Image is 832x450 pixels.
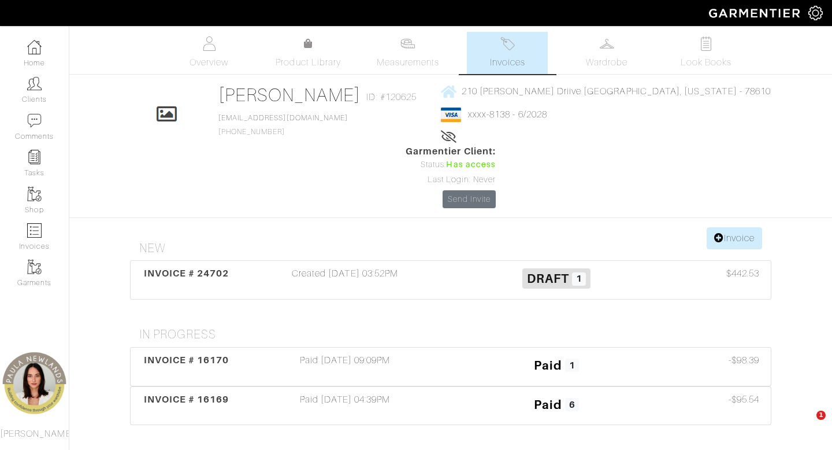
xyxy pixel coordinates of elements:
a: INVOICE # 16169 Paid [DATE] 04:39PM Paid 6 -$95.54 [130,386,771,426]
div: Created [DATE] 03:52PM [239,267,451,293]
span: Invoices [490,56,525,69]
a: INVOICE # 24702 Created [DATE] 03:52PM Draft 1 $442.53 [130,260,771,300]
span: Garmentier Client: [406,145,496,158]
span: Paid [534,358,562,372]
a: xxxx-8138 - 6/2028 [468,109,547,120]
span: 210 [PERSON_NAME] Driive [GEOGRAPHIC_DATA], [US_STATE] - 78610 [462,86,771,97]
span: Product Library [276,56,341,69]
a: INVOICE # 16170 Paid [DATE] 09:09PM Paid 1 -$98.39 [130,347,771,386]
span: ID: #120625 [366,90,417,104]
img: orders-icon-0abe47150d42831381b5fb84f609e132dff9fe21cb692f30cb5eec754e2cba89.png [27,223,42,238]
h4: New [139,241,771,256]
img: visa-934b35602734be37eb7d5d7e5dbcd2044c359bf20a24dc3361ca3fa54326a8a7.png [441,108,461,122]
a: Invoice [707,227,762,249]
img: measurements-466bbee1fd09ba9460f595b01e5d73f9e2bff037440d3c8f018324cb6cdf7a4a.svg [400,36,415,51]
span: Draft [527,271,569,286]
div: Paid [DATE] 09:09PM [239,353,451,380]
img: gear-icon-white-bd11855cb880d31180b6d7d6211b90ccbf57a29d726f0c71d8c61bd08dd39cc2.png [808,6,823,20]
span: Overview [190,56,228,69]
img: basicinfo-40fd8af6dae0f16599ec9e87c0ef1c0a1fdea2edbe929e3d69a839185d80c458.svg [202,36,216,51]
img: reminder-icon-8004d30b9f0a5d33ae49ab947aed9ed385cf756f9e5892f1edd6e32f2345188e.png [27,150,42,164]
span: INVOICE # 16170 [144,355,229,366]
div: Paid [DATE] 04:39PM [239,393,451,419]
span: $442.53 [726,267,759,281]
a: 210 [PERSON_NAME] Driive [GEOGRAPHIC_DATA], [US_STATE] - 78610 [441,84,771,98]
div: Last Login: Never [406,174,496,186]
span: [PHONE_NUMBER] [218,114,348,136]
span: Measurements [377,56,440,69]
a: Product Library [268,37,349,69]
span: Wardrobe [586,56,627,69]
img: garments-icon-b7da505a4dc4fd61783c78ac3ca0ef83fa9d6f193b1c9dc38574b1d14d53ca28.png [27,187,42,201]
img: garmentier-logo-header-white-b43fb05a5012e4ada735d5af1a66efaba907eab6374d6393d1fbf88cb4ef424d.png [703,3,808,23]
a: [EMAIL_ADDRESS][DOMAIN_NAME] [218,114,348,122]
span: INVOICE # 24702 [144,268,229,279]
div: Status: [406,158,496,171]
img: comment-icon-a0a6a9ef722e966f86d9cbdc48e553b5cf19dbc54f86b18d962a5391bc8f6eb6.png [27,113,42,128]
a: Overview [169,32,250,74]
span: Has access [446,158,496,171]
iframe: Intercom live chat [793,411,820,438]
img: garments-icon-b7da505a4dc4fd61783c78ac3ca0ef83fa9d6f193b1c9dc38574b1d14d53ca28.png [27,260,42,274]
img: todo-9ac3debb85659649dc8f770b8b6100bb5dab4b48dedcbae339e5042a72dfd3cc.svg [699,36,714,51]
a: Wardrobe [566,32,647,74]
img: wardrobe-487a4870c1b7c33e795ec22d11cfc2ed9d08956e64fb3008fe2437562e282088.svg [600,36,614,51]
span: 1 [572,272,586,286]
a: [PERSON_NAME] [218,84,361,105]
span: Look Books [681,56,732,69]
span: INVOICE # 16169 [144,394,229,405]
span: -$95.54 [729,393,759,407]
span: 1 [565,359,579,372]
img: clients-icon-6bae9207a08558b7cb47a8932f037763ab4055f8c8b6bfacd5dc20c3e0201464.png [27,76,42,91]
a: Measurements [367,32,449,74]
img: dashboard-icon-dbcd8f5a0b271acd01030246c82b418ddd0df26cd7fceb0bd07c9910d44c42f6.png [27,40,42,54]
span: -$98.39 [729,353,759,367]
a: Invoices [467,32,548,74]
span: Paid [534,397,562,411]
h4: In Progress [139,327,771,342]
img: orders-27d20c2124de7fd6de4e0e44c1d41de31381a507db9b33961299e4e07d508b8c.svg [500,36,515,51]
a: Send Invite [443,190,496,208]
span: 6 [565,398,579,412]
a: Look Books [666,32,746,74]
span: 1 [816,411,826,420]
